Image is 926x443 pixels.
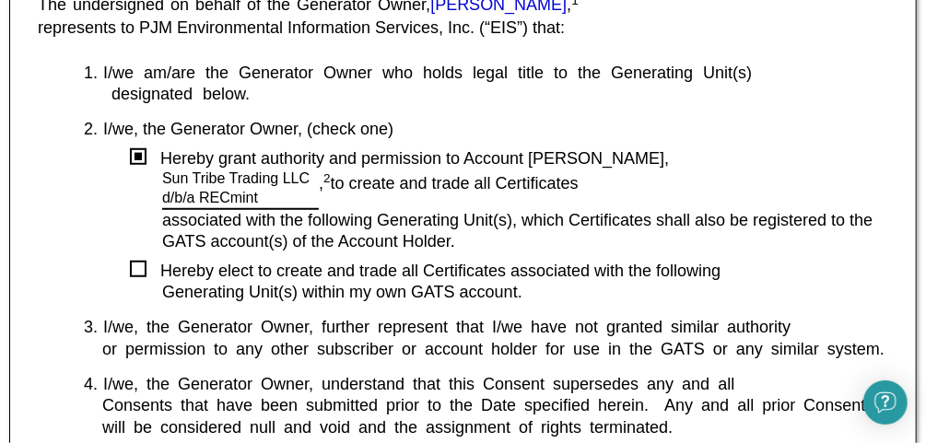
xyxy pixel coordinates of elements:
div: I/we am/are the Generator Owner who holds legal title to the Generating Unit(s) [103,63,888,84]
div: I/we, the Generator Owner, further represent that I/we have not granted similar authority [103,317,888,338]
div: to create and trade all Certificates [331,174,888,194]
sup: 2 [323,171,331,185]
div: , [319,174,331,194]
div: Open Intercom Messenger [863,380,908,425]
div: Sun Tribe Trading LLC d/b/a RECmint [162,169,319,208]
div: Hereby elect to create and trade all Certificates associated with the following [147,261,888,282]
div: associated with the following Generating Unit(s), which Certificates shall also be registered to ... [162,210,888,253]
div: or permission to any other subscriber or account holder for use in the GATS or any similar system. [84,339,888,360]
div: 2. [84,119,98,140]
div: 3. [84,317,98,338]
div: I/we, the Generator Owner, (check one) [103,119,888,140]
div: represents to PJM Environmental Information Services, Inc. (“EIS”) that: [38,17,565,39]
div: 1. [84,63,98,84]
div: designated below. [84,84,888,105]
div: I/we, the Generator Owner, understand that this Consent supersedes any and all [103,374,888,395]
div: 4. [84,374,98,395]
div: Hereby grant authority and permission to Account [PERSON_NAME], [147,148,888,169]
div: Generating Unit(s) within my own GATS account. [162,282,888,303]
div: Consents that have been submitted prior to the Date specified herein. Any and all prior Consents ... [84,395,888,438]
